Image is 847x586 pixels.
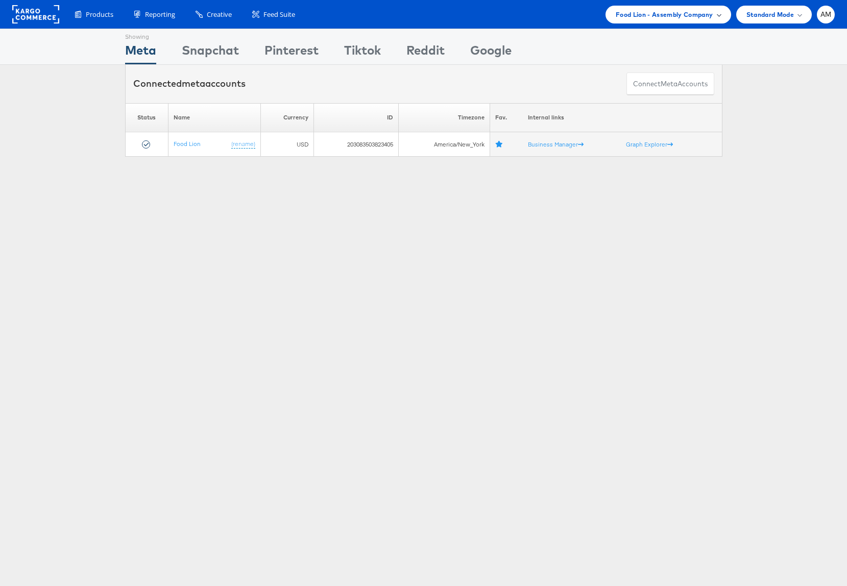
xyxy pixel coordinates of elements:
span: meta [661,79,677,89]
span: Reporting [145,10,175,19]
div: Connected accounts [133,77,246,90]
button: ConnectmetaAccounts [626,72,714,95]
th: Timezone [398,103,490,132]
span: Products [86,10,113,19]
span: Standard Mode [746,9,794,20]
span: Creative [207,10,232,19]
th: Currency [260,103,313,132]
a: (rename) [231,140,255,149]
a: Graph Explorer [626,140,673,148]
span: AM [820,11,832,18]
th: ID [314,103,399,132]
td: America/New_York [398,132,490,157]
div: Pinterest [264,41,319,64]
div: Tiktok [344,41,381,64]
span: meta [182,78,205,89]
th: Name [168,103,260,132]
div: Showing [125,29,156,41]
td: 203083503823405 [314,132,399,157]
div: Snapchat [182,41,239,64]
a: Business Manager [528,140,584,148]
a: Food Lion [174,140,201,148]
span: Feed Suite [263,10,295,19]
div: Meta [125,41,156,64]
div: Reddit [406,41,445,64]
th: Status [125,103,168,132]
span: Food Lion - Assembly Company [616,9,713,20]
td: USD [260,132,313,157]
div: Google [470,41,512,64]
